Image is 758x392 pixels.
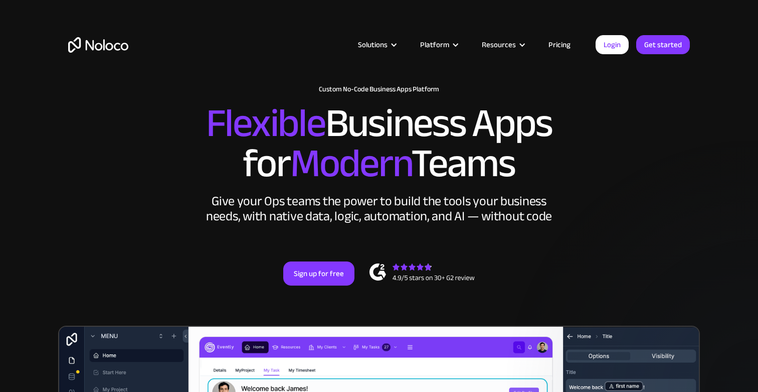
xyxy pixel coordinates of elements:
[636,35,690,54] a: Get started
[206,86,325,161] span: Flexible
[596,35,629,54] a: Login
[283,262,354,286] a: Sign up for free
[345,38,408,51] div: Solutions
[469,38,536,51] div: Resources
[68,103,690,184] h2: Business Apps for Teams
[408,38,469,51] div: Platform
[536,38,583,51] a: Pricing
[482,38,516,51] div: Resources
[420,38,449,51] div: Platform
[68,37,128,53] a: home
[290,126,411,201] span: Modern
[204,194,554,224] div: Give your Ops teams the power to build the tools your business needs, with native data, logic, au...
[358,38,388,51] div: Solutions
